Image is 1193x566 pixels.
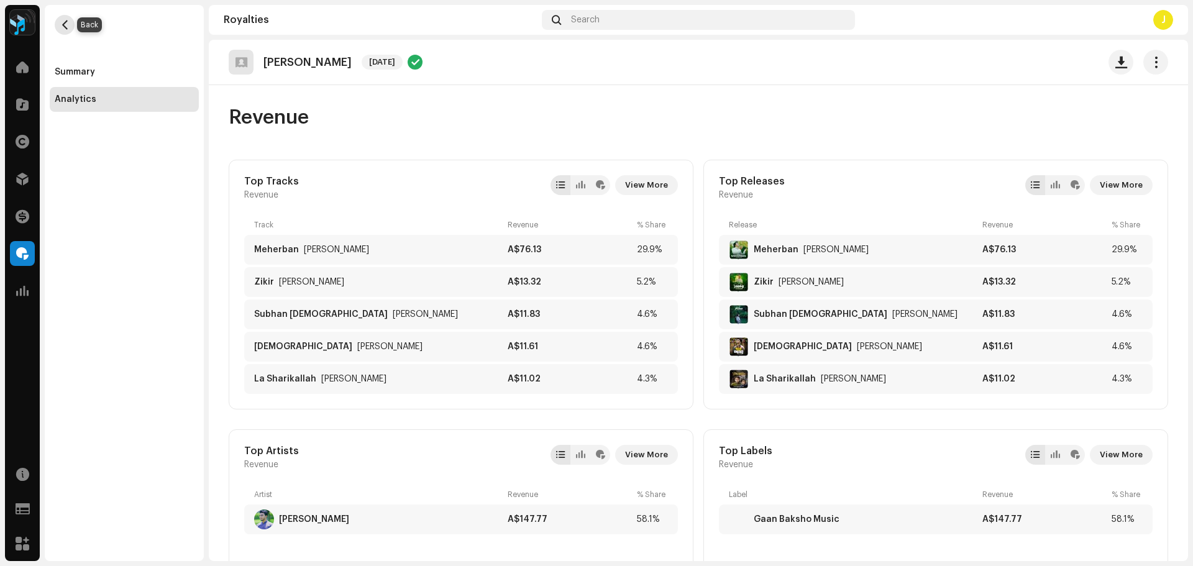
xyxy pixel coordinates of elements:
button: View More [1090,445,1153,465]
div: Revenue [982,220,1107,230]
div: Allahu [254,342,352,352]
button: View More [615,445,678,465]
div: La Sharikallah [321,374,386,384]
div: % Share [637,220,668,230]
button: View More [1090,175,1153,195]
div: La Sharikallah [821,374,886,384]
div: A$13.32 [982,277,1107,287]
div: Meherban [304,245,369,255]
div: Munaem Billah [279,514,349,524]
div: Top Tracks [244,175,299,188]
img: 8d3cd892-5726-4118-91cc-8bb4ffb7bee3 [729,369,749,389]
div: Analytics [55,94,96,104]
div: A$11.02 [982,374,1107,384]
div: Subhan Allah [892,309,958,319]
div: Zikir [279,277,344,287]
div: 4.6% [637,309,668,319]
img: 28a5b88e-4c9f-48ca-9a24-ea0850745da9 [729,304,749,324]
div: Top Releases [719,175,785,188]
div: 29.9% [1112,245,1143,255]
div: A$11.61 [508,342,632,352]
img: 0ea7e508-7d1b-4fad-a958-0f154ebc389c [729,240,749,260]
div: Artist [254,490,503,500]
div: Subhan Allah [393,309,458,319]
span: View More [625,173,668,198]
img: 84581d39-f74a-4c86-9f0d-5545f16db19d [729,337,749,357]
img: 2dae3d76-597f-44f3-9fef-6a12da6d2ece [10,10,35,35]
span: View More [625,442,668,467]
div: Allahu [357,342,423,352]
span: Revenue [719,190,753,200]
div: 4.6% [1112,309,1143,319]
div: 4.3% [1112,374,1143,384]
div: 58.1% [1112,514,1143,524]
div: Allahu [857,342,922,352]
div: Meherban [754,245,798,255]
div: Top Artists [244,445,299,457]
div: Subhan Allah [754,309,887,319]
div: A$11.61 [982,342,1107,352]
div: Zikir [754,277,774,287]
div: Revenue [508,220,632,230]
div: Meherban [254,245,299,255]
p: [PERSON_NAME] [263,56,352,69]
div: 5.2% [1112,277,1143,287]
div: A$76.13 [508,245,632,255]
div: 58.1% [637,514,668,524]
div: % Share [1112,220,1143,230]
div: 4.6% [1112,342,1143,352]
span: View More [1100,173,1143,198]
div: Meherban [803,245,869,255]
div: J [1153,10,1173,30]
div: A$76.13 [982,245,1107,255]
span: Search [571,15,600,25]
div: Allahu [754,342,852,352]
div: 4.6% [637,342,668,352]
div: A$11.83 [508,309,632,319]
div: % Share [1112,490,1143,500]
re-m-nav-item: Summary [50,60,199,84]
div: 4.3% [637,374,668,384]
div: Track [254,220,503,230]
img: 713c2738-8800-479b-9ff1-d2f7c5c24628 [729,509,749,529]
div: Top Labels [719,445,772,457]
div: La Sharikallah [754,374,816,384]
span: Revenue [229,105,309,130]
img: 61ef05a5-e180-4a42-83a5-2ccad6904e22 [729,272,749,292]
div: Revenue [508,490,632,500]
div: Release [729,220,977,230]
span: Revenue [719,460,753,470]
div: Label [729,490,977,500]
button: View More [615,175,678,195]
re-m-nav-item: Analytics [50,87,199,112]
div: % Share [637,490,668,500]
div: Subhan Allah [254,309,388,319]
div: 29.9% [637,245,668,255]
div: La Sharikallah [254,374,316,384]
div: Royalties [224,15,537,25]
div: Zikir [254,277,274,287]
div: A$147.77 [508,514,632,524]
div: A$147.77 [982,514,1107,524]
span: Revenue [244,460,278,470]
div: Revenue [982,490,1107,500]
span: [DATE] [362,55,403,70]
span: View More [1100,442,1143,467]
span: Revenue [244,190,278,200]
div: Zikir [779,277,844,287]
div: Gaan Baksho Music [754,514,839,524]
div: 5.2% [637,277,668,287]
div: Summary [55,67,95,77]
div: A$11.02 [508,374,632,384]
div: A$13.32 [508,277,632,287]
img: 284562a6-b258-4482-9f0f-0749b5654e74 [254,509,274,529]
div: A$11.83 [982,309,1107,319]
